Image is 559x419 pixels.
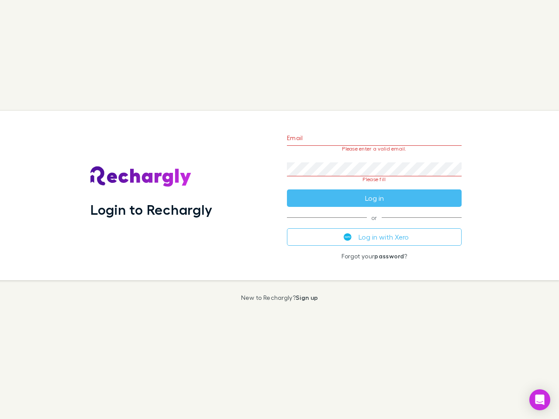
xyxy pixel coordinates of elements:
a: password [374,252,404,260]
h1: Login to Rechargly [90,201,212,218]
img: Xero's logo [344,233,352,241]
button: Log in with Xero [287,228,462,246]
p: New to Rechargly? [241,294,318,301]
p: Please fill [287,176,462,182]
img: Rechargly's Logo [90,166,192,187]
p: Please enter a valid email. [287,146,462,152]
span: or [287,217,462,218]
a: Sign up [296,294,318,301]
div: Open Intercom Messenger [529,389,550,410]
p: Forgot your ? [287,253,462,260]
button: Log in [287,189,462,207]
